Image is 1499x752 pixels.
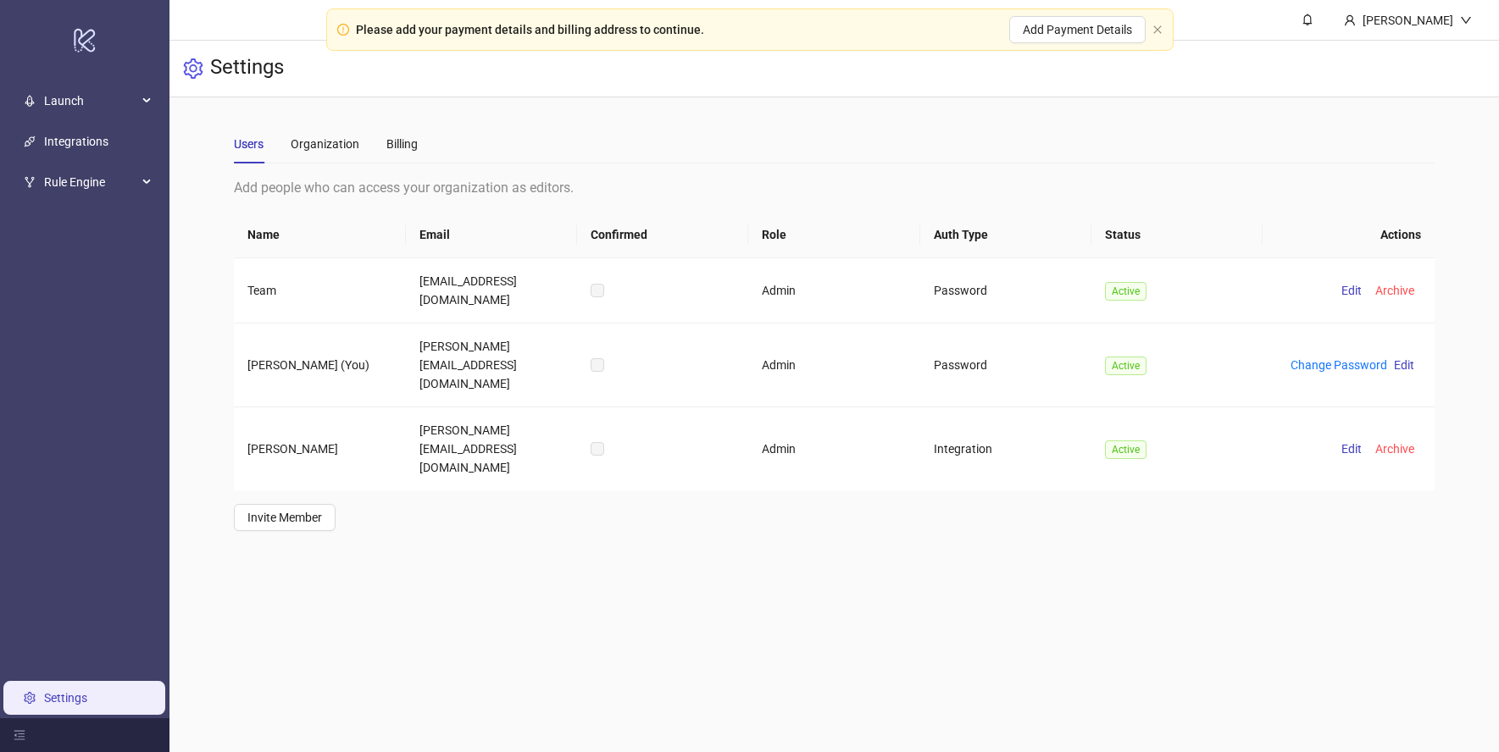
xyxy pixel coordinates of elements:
h3: Settings [210,54,284,83]
button: close [1152,25,1163,36]
span: Active [1105,440,1146,459]
td: [PERSON_NAME] [234,407,405,490]
span: Edit [1394,358,1414,372]
td: Admin [748,258,919,323]
td: [EMAIL_ADDRESS][DOMAIN_NAME] [406,258,577,323]
button: Edit [1335,439,1369,459]
button: Edit [1387,355,1421,375]
th: Status [1091,212,1263,258]
td: Password [920,323,1091,407]
td: Integration [920,407,1091,490]
span: user [1344,14,1356,26]
span: Edit [1341,442,1362,456]
a: Change Password [1291,358,1387,372]
div: Users [234,135,264,153]
span: setting [183,58,203,79]
th: Confirmed [577,212,748,258]
div: Add people who can access your organization as editors. [234,177,1434,198]
div: [PERSON_NAME] [1356,11,1460,30]
th: Role [748,212,919,258]
span: menu-fold [14,729,25,741]
a: Settings [44,691,87,705]
td: [PERSON_NAME] (You) [234,323,405,407]
td: Password [920,258,1091,323]
span: Add Payment Details [1023,23,1132,36]
td: [PERSON_NAME][EMAIL_ADDRESS][DOMAIN_NAME] [406,323,577,407]
th: Actions [1263,212,1434,258]
span: Rule Engine [44,165,137,199]
span: Archive [1375,284,1414,297]
span: exclamation-circle [337,24,349,36]
th: Email [406,212,577,258]
span: Launch [44,84,137,118]
span: Active [1105,282,1146,301]
button: Edit [1335,280,1369,301]
button: Archive [1369,280,1421,301]
td: Admin [748,407,919,490]
a: Integrations [44,135,108,148]
span: fork [24,176,36,188]
div: Please add your payment details and billing address to continue. [356,20,704,39]
td: [PERSON_NAME][EMAIL_ADDRESS][DOMAIN_NAME] [406,407,577,490]
div: Organization [291,135,359,153]
span: Invite Member [247,511,322,524]
span: Edit [1341,284,1362,297]
span: bell [1302,14,1313,25]
td: Admin [748,323,919,407]
span: down [1460,14,1472,26]
span: close [1152,25,1163,35]
button: Archive [1369,439,1421,459]
th: Auth Type [920,212,1091,258]
th: Name [234,212,405,258]
button: Invite Member [234,504,336,531]
td: Team [234,258,405,323]
span: Active [1105,357,1146,375]
span: Archive [1375,442,1414,456]
div: Billing [386,135,418,153]
button: Add Payment Details [1009,16,1146,43]
span: rocket [24,95,36,107]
